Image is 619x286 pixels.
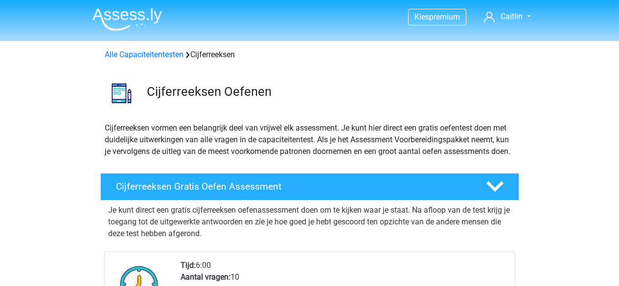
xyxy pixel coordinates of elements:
b: Aantal vragen: [181,272,230,282]
h3: Cijferreeksen Oefenen [147,84,511,99]
a: Caitlin [480,11,534,22]
a: Kiespremium [409,10,466,23]
b: Tijd: [181,261,196,270]
p: Je kunt direct een gratis cijferreeksen oefenassessment doen om te kijken waar je staat. Na afloo... [108,204,511,240]
span: Caitlin [501,12,523,21]
p: Cijferreeksen vormen een belangrijk deel van vrijwel elk assessment. Je kunt hier direct een grat... [105,122,515,157]
img: Assessly [92,8,162,31]
span: Kies [414,12,429,22]
h4: Cijferreeksen Gratis Oefen Assessment [116,181,470,192]
a: Alle Capaciteitentesten [105,50,183,59]
a: Cijferreeksen Gratis Oefen Assessment [96,173,523,200]
img: cijferreeksen [101,72,142,114]
div: Cijferreeksen [101,49,519,61]
span: premium [429,12,460,22]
